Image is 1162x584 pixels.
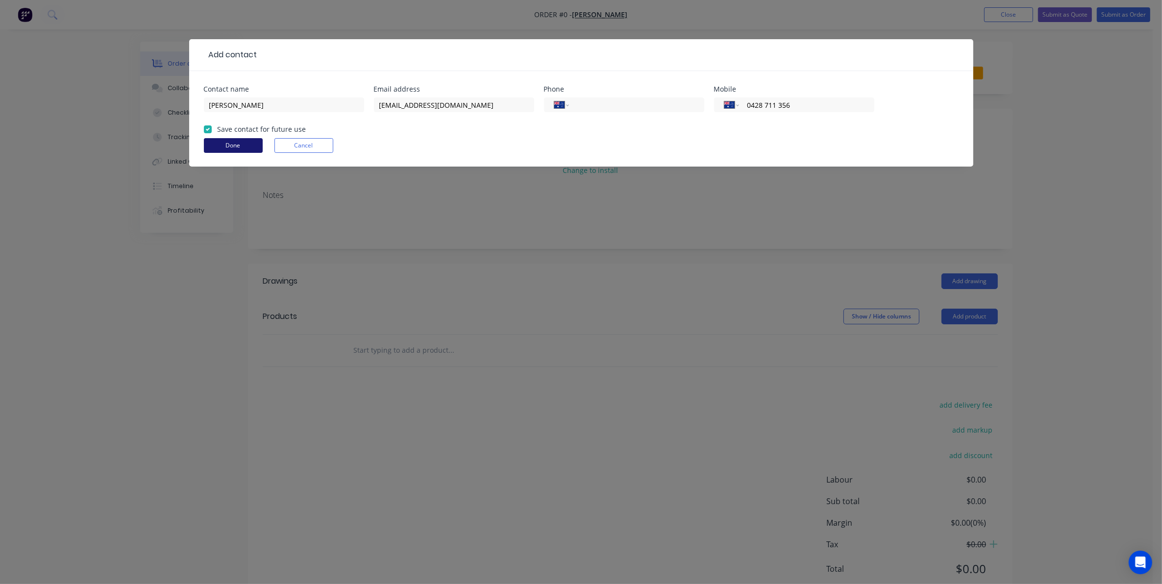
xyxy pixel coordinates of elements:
[374,86,534,93] div: Email address
[274,138,333,153] button: Cancel
[204,49,257,61] div: Add contact
[714,86,874,93] div: Mobile
[544,86,704,93] div: Phone
[204,138,263,153] button: Done
[204,86,364,93] div: Contact name
[218,124,306,134] label: Save contact for future use
[1129,551,1152,574] div: Open Intercom Messenger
